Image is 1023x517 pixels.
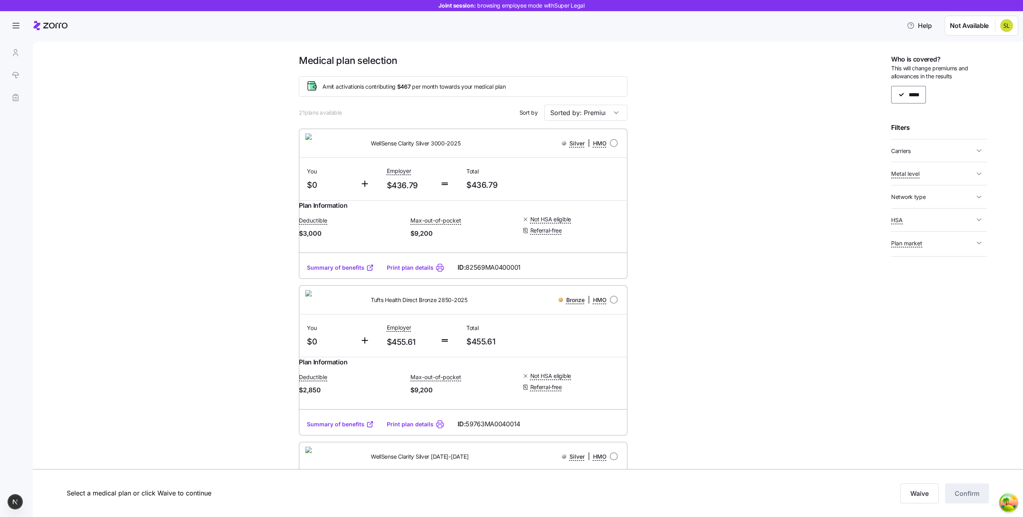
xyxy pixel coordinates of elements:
[891,170,920,178] span: Metal level
[410,373,461,381] span: Max-out-of-pocket
[299,201,347,211] span: Plan Information
[438,2,584,10] span: Joint session:
[410,385,515,395] span: $9,200
[945,483,989,503] button: Confirm
[466,324,539,332] span: Total
[466,167,539,175] span: Total
[466,335,539,348] span: $455.61
[544,105,627,121] input: Order by dropdown
[955,489,979,498] span: Confirm
[466,262,521,272] span: 82569MA0400001
[466,419,520,429] span: 59763MA0040014
[307,335,354,348] span: $0
[387,420,434,428] a: Print plan details
[530,215,571,223] span: Not HSA eligible
[950,21,989,31] span: Not Available
[299,217,327,225] span: Deductible
[558,295,607,305] div: |
[305,133,358,153] img: WellSense Health Plan (BMC)
[305,290,358,309] img: THP Direct
[299,373,327,381] span: Deductible
[307,264,374,272] a: Summary of benefits
[458,262,521,272] span: ID:
[891,64,987,81] span: This will change premiums and allowances in the results
[299,229,404,239] span: $3,000
[67,488,679,498] div: Select a medical plan or click Waive to continue
[387,324,411,332] span: Employer
[371,139,460,147] span: WellSense Clarity Silver 3000-2025
[569,453,585,461] span: Silver
[891,165,987,182] button: Metal level
[561,138,607,148] div: |
[530,227,562,235] span: Referral-free
[593,296,607,304] span: HMO
[307,420,374,428] a: Summary of benefits
[900,18,938,34] button: Help
[387,264,434,272] a: Print plan details
[387,336,434,349] span: $455.61
[891,212,987,228] button: HSA
[891,239,922,247] span: Plan market
[561,451,607,461] div: |
[593,453,607,461] span: HMO
[299,109,342,117] span: 21 plans available
[891,189,987,205] button: Network type
[305,447,358,466] img: WellSense Health Plan (BMC)
[910,489,929,498] span: Waive
[900,483,939,503] button: Waive
[371,453,468,461] span: WellSense Clarity Silver [DATE]-[DATE]
[307,179,354,192] span: $0
[530,372,571,380] span: Not HSA eligible
[891,147,911,155] span: Carriers
[566,296,585,304] span: Bronze
[593,139,607,147] span: HMO
[387,179,434,192] span: $436.79
[371,296,468,304] span: Tufts Health Direct Bronze 2850-2025
[891,54,940,64] span: Who is covered?
[569,139,585,147] span: Silver
[1001,495,1017,511] button: Open Tanstack query devtools
[322,83,506,91] span: Amit activation is contributing per month towards your medical plan
[891,235,987,251] button: Plan market
[891,143,987,159] button: Carriers
[307,167,354,175] span: You
[466,179,539,192] span: $436.79
[299,357,347,367] span: Plan Information
[410,217,461,225] span: Max-out-of-pocket
[891,193,926,201] span: Network type
[1000,19,1013,32] img: a62d6785f77b929ef7c5802087b3ed65
[907,21,932,30] span: Help
[307,324,354,332] span: You
[519,109,538,117] span: Sort by
[530,383,562,391] span: Referral-free
[891,123,987,133] div: Filters
[477,2,584,10] span: browsing employee mode with Super Legal
[410,229,515,239] span: $9,200
[891,216,903,224] span: HSA
[387,167,411,175] span: Employer
[299,54,627,67] h1: Medical plan selection
[458,419,520,429] span: ID:
[299,385,404,395] span: $2,850
[397,83,411,91] span: $467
